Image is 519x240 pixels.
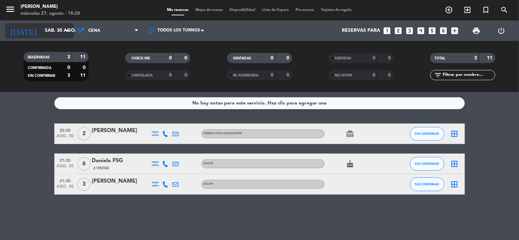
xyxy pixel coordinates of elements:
strong: 0 [169,56,172,60]
button: SIN CONFIRMAR [410,178,444,191]
strong: 0 [388,73,392,77]
span: CHECK INS [131,57,150,60]
div: LOG OUT [489,20,514,41]
i: cake [346,160,354,168]
span: SIN CONFIRMAR [415,182,439,186]
span: TOTAL [434,57,445,60]
span: SIN CONFIRMAR [28,74,55,77]
strong: 0 [271,73,274,77]
div: No hay notas para este servicio. Haz clic para agregar una [192,99,327,107]
span: SENTADAS [233,57,251,60]
span: Disponibilidad [226,8,259,12]
span: ago. 30 [57,134,74,142]
button: menu [5,4,15,17]
span: 21:30 [57,177,74,184]
i: looks_two [394,26,403,35]
span: 20:30 [57,126,74,134]
span: ago. 30 [57,184,74,192]
div: miércoles 27. agosto - 18:28 [21,10,80,17]
span: Tarjetas de regalo [317,8,355,12]
span: CANCELADA [131,74,153,77]
i: add_circle_outline [445,6,453,14]
strong: 0 [286,73,290,77]
strong: 3 [67,55,70,59]
i: filter_list [434,71,442,79]
i: [DATE] [5,23,41,38]
span: NO SHOW [335,74,352,77]
span: Cena [88,28,100,33]
strong: 0 [169,73,172,77]
span: Reservas para [342,28,380,33]
button: SIN CONFIRMAR [410,127,444,141]
i: arrow_drop_down [64,27,72,35]
i: turned_in_not [482,6,490,14]
i: power_settings_new [497,27,506,35]
strong: 0 [67,65,70,70]
span: 21:30 [57,156,74,164]
span: VEREDA CON CALEFACCIÓN [204,132,242,135]
strong: 0 [83,65,87,70]
i: menu [5,4,15,14]
i: card_giftcard [346,130,354,138]
strong: 0 [271,56,274,60]
span: Mapa de mesas [192,8,226,12]
span: CONFIRMADA [28,66,51,70]
span: print [472,27,481,35]
span: SALON [204,162,213,165]
button: SIN CONFIRMAR [410,157,444,171]
span: Pre-acceso [292,8,317,12]
i: search [501,6,509,14]
span: Lista de Espera [259,8,292,12]
i: looks_4 [417,26,426,35]
i: looks_5 [428,26,437,35]
i: border_all [451,160,459,168]
span: Mis reservas [164,8,192,12]
strong: 3 [475,56,477,60]
i: border_all [451,180,459,188]
strong: 11 [80,55,87,59]
strong: 0 [373,73,375,77]
span: RESERVADAS [28,56,50,59]
span: RE AGENDADA [233,74,259,77]
i: add_box [451,26,459,35]
span: ago. 30 [57,164,74,172]
strong: 11 [487,56,494,60]
span: SIN CONFIRMAR [415,132,439,136]
strong: 3 [67,73,70,78]
span: 3 [77,178,91,191]
strong: 0 [185,73,189,77]
i: exit_to_app [464,6,472,14]
span: 2 Visitas [94,166,109,171]
span: SERVIDAS [335,57,352,60]
i: looks_3 [405,26,414,35]
div: [PERSON_NAME] [21,3,80,10]
div: [PERSON_NAME] [92,126,150,135]
span: SIN CONFIRMAR [415,162,439,166]
input: Filtrar por nombre... [442,71,495,79]
i: looks_one [383,26,392,35]
strong: 11 [80,73,87,78]
i: looks_6 [439,26,448,35]
strong: 0 [373,56,375,60]
strong: 0 [286,56,290,60]
span: 6 [77,157,91,171]
strong: 0 [388,56,392,60]
span: 2 [77,127,91,141]
span: SALON [204,183,213,185]
div: Daniela FSG [92,156,150,165]
i: border_all [451,130,459,138]
div: [PERSON_NAME] [92,177,150,186]
strong: 0 [185,56,189,60]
